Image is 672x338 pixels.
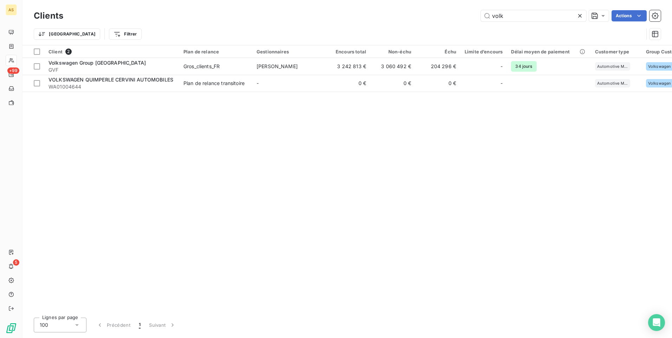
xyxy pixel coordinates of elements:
[13,259,19,266] span: 5
[183,80,245,87] div: Plan de relance transitoire
[375,49,411,54] div: Non-échu
[257,80,259,86] span: -
[370,75,415,92] td: 0 €
[34,9,63,22] h3: Clients
[40,321,48,329] span: 100
[183,63,220,70] div: Gros_clients_FR
[49,49,63,54] span: Client
[415,58,460,75] td: 204 296 €
[597,81,628,85] span: Automotive Manufacturers
[257,49,321,54] div: Gestionnaires
[135,318,145,332] button: 1
[183,49,248,54] div: Plan de relance
[481,10,586,21] input: Rechercher
[65,48,72,55] span: 2
[6,323,17,334] img: Logo LeanPay
[257,63,298,69] span: [PERSON_NAME]
[49,77,173,83] span: VOLKSWAGEN QUIMPERLE CERVINI AUTOMOBILES
[6,69,17,80] a: +99
[109,28,141,40] button: Filtrer
[92,318,135,332] button: Précédent
[511,61,536,72] span: 34 jours
[6,4,17,15] div: AS
[415,75,460,92] td: 0 €
[370,58,415,75] td: 3 060 492 €
[49,83,175,90] span: WA01004644
[511,49,586,54] div: Délai moyen de paiement
[139,321,141,329] span: 1
[612,10,647,21] button: Actions
[325,75,370,92] td: 0 €
[465,49,503,54] div: Limite d’encours
[330,49,366,54] div: Encours total
[420,49,456,54] div: Échu
[597,64,628,69] span: Automotive Manufacturers
[595,49,638,54] div: Customer type
[34,28,100,40] button: [GEOGRAPHIC_DATA]
[500,80,503,87] span: -
[49,66,175,73] span: GVF
[325,58,370,75] td: 3 242 813 €
[145,318,180,332] button: Suivant
[49,60,146,66] span: Volkswagen Group [GEOGRAPHIC_DATA]
[648,314,665,331] div: Open Intercom Messenger
[7,67,19,74] span: +99
[500,63,503,70] span: -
